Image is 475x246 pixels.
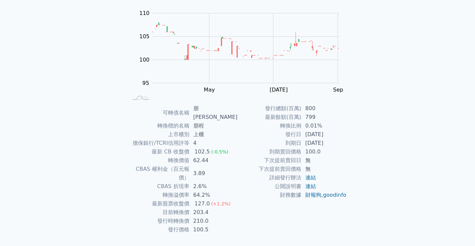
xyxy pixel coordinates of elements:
[128,104,189,122] td: 可轉債名稱
[301,191,347,199] td: ,
[238,139,301,147] td: 到期日
[128,165,189,182] td: CBAS 權利金（百元報價）
[128,191,189,199] td: 轉換溢價率
[301,147,347,156] td: 100.0
[189,165,238,182] td: 3.89
[189,156,238,165] td: 62.44
[211,149,228,154] span: (-0.5%)
[193,147,211,156] div: 102.5
[238,130,301,139] td: 發行日
[189,217,238,225] td: 210.0
[305,192,321,198] a: 財報狗
[301,139,347,147] td: [DATE]
[301,130,347,139] td: [DATE]
[238,191,301,199] td: 財務數據
[193,199,211,208] div: 127.0
[238,173,301,182] td: 詳細發行辦法
[301,113,347,122] td: 799
[270,87,288,93] tspan: [DATE]
[128,208,189,217] td: 目前轉換價
[323,192,346,198] a: goodinfo
[189,191,238,199] td: 64.2%
[189,104,238,122] td: 朋[PERSON_NAME]
[238,147,301,156] td: 到期賣回價格
[238,104,301,113] td: 發行總額(百萬)
[238,182,301,191] td: 公開說明書
[189,182,238,191] td: 2.6%
[142,80,149,86] tspan: 95
[128,225,189,234] td: 發行價格
[189,130,238,139] td: 上櫃
[333,87,343,93] tspan: Sep
[204,87,215,93] tspan: May
[128,147,189,156] td: 最新 CB 收盤價
[301,122,347,130] td: 0.01%
[128,130,189,139] td: 上市櫃別
[139,10,150,16] tspan: 110
[128,156,189,165] td: 轉換價值
[189,225,238,234] td: 100.5
[189,122,238,130] td: 朋程
[139,33,150,40] tspan: 105
[128,122,189,130] td: 轉換標的名稱
[305,174,316,181] a: 連結
[211,201,230,206] span: (+1.2%)
[238,113,301,122] td: 最新餘額(百萬)
[189,208,238,217] td: 203.4
[238,156,301,165] td: 下次提前賣回日
[136,10,349,93] g: Chart
[128,182,189,191] td: CBAS 折現率
[128,139,189,147] td: 擔保銀行/TCRI信用評等
[301,165,347,173] td: 無
[139,57,150,63] tspan: 100
[238,165,301,173] td: 下次提前賣回價格
[301,104,347,113] td: 800
[301,156,347,165] td: 無
[238,122,301,130] td: 轉換比例
[128,217,189,225] td: 發行時轉換價
[128,199,189,208] td: 最新股票收盤價
[305,183,316,189] a: 連結
[189,139,238,147] td: 4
